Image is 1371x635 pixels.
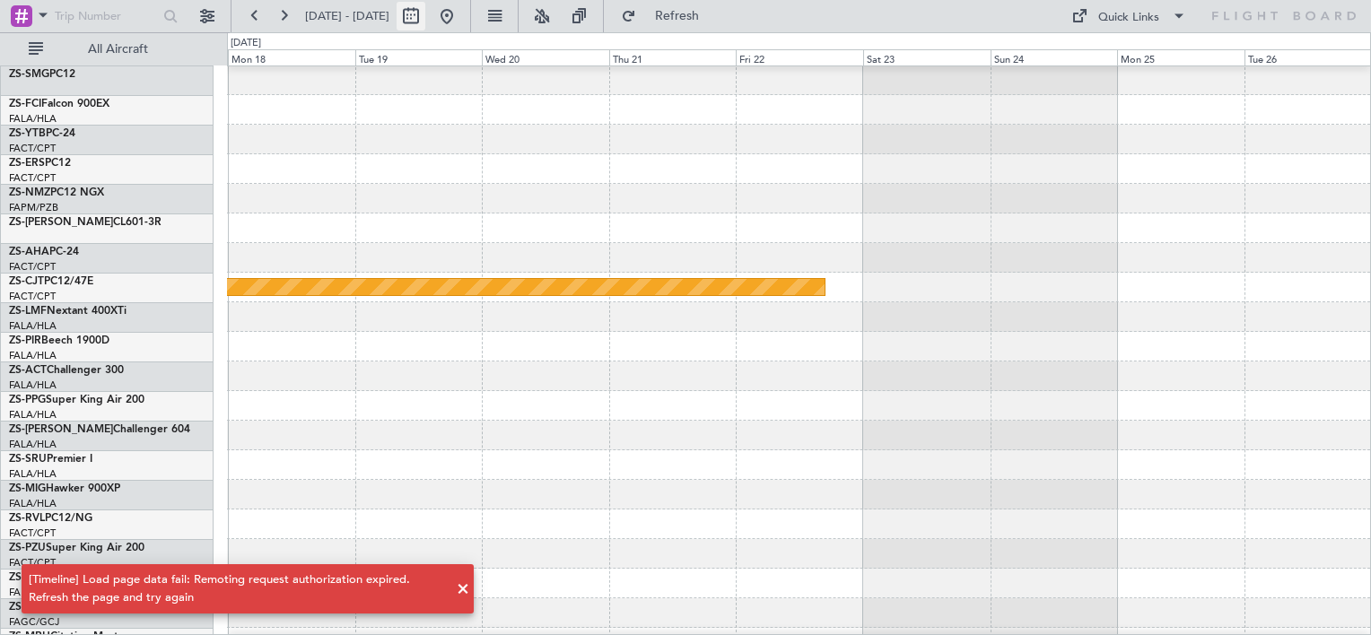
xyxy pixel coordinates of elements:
a: FALA/HLA [9,319,57,333]
a: FALA/HLA [9,112,57,126]
a: FAPM/PZB [9,201,58,214]
button: Refresh [613,2,720,30]
span: ZS-RVL [9,513,45,524]
div: Sun 24 [991,49,1118,65]
a: FALA/HLA [9,467,57,481]
a: ZS-PPGSuper King Air 200 [9,395,144,405]
div: Wed 20 [482,49,609,65]
div: Mon 25 [1117,49,1244,65]
a: ZS-SMGPC12 [9,69,75,80]
a: ZS-PIRBeech 1900D [9,335,109,346]
a: ZS-AHAPC-24 [9,247,79,257]
a: FACT/CPT [9,171,56,185]
span: ZS-ERS [9,158,45,169]
div: Tue 19 [355,49,483,65]
a: ZS-ERSPC12 [9,158,71,169]
div: Mon 18 [228,49,355,65]
span: ZS-FCI [9,99,41,109]
a: ZS-SRUPremier I [9,454,92,465]
span: ZS-SRU [9,454,47,465]
a: FALA/HLA [9,497,57,510]
button: All Aircraft [20,35,195,64]
span: Refresh [640,10,715,22]
div: Fri 22 [736,49,863,65]
div: [Timeline] Load page data fail: Remoting request authorization expired. Refresh the page and try ... [29,571,447,606]
a: FACT/CPT [9,290,56,303]
a: FALA/HLA [9,349,57,362]
a: ZS-CJTPC12/47E [9,276,93,287]
a: ZS-LMFNextant 400XTi [9,306,127,317]
div: Quick Links [1098,9,1159,27]
span: ZS-[PERSON_NAME] [9,424,113,435]
a: FACT/CPT [9,142,56,155]
a: FACT/CPT [9,260,56,274]
span: [DATE] - [DATE] [305,8,389,24]
span: ZS-PIR [9,335,41,346]
span: ZS-AHA [9,247,49,257]
div: Sat 23 [863,49,991,65]
span: ZS-MIG [9,483,46,494]
a: ZS-RVLPC12/NG [9,513,92,524]
div: Thu 21 [609,49,737,65]
span: ZS-SMG [9,69,49,80]
a: ZS-[PERSON_NAME]CL601-3R [9,217,162,228]
a: ZS-MIGHawker 900XP [9,483,120,494]
a: ZS-NMZPC12 NGX [9,187,104,198]
a: FALA/HLA [9,378,57,392]
span: ZS-PPG [9,395,46,405]
span: ZS-ACT [9,365,47,376]
div: [DATE] [231,36,261,51]
input: Trip Number [55,3,158,30]
span: ZS-NMZ [9,187,50,198]
span: ZS-CJT [9,276,44,287]
span: All Aircraft [47,43,189,56]
a: ZS-FCIFalcon 900EX [9,99,109,109]
button: Quick Links [1062,2,1195,30]
span: ZS-[PERSON_NAME] [9,217,113,228]
a: ZS-YTBPC-24 [9,128,75,139]
span: ZS-YTB [9,128,46,139]
span: ZS-LMF [9,306,47,317]
a: FALA/HLA [9,438,57,451]
a: ZS-[PERSON_NAME]Challenger 604 [9,424,190,435]
a: ZS-ACTChallenger 300 [9,365,124,376]
a: FALA/HLA [9,408,57,422]
a: FACT/CPT [9,526,56,540]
